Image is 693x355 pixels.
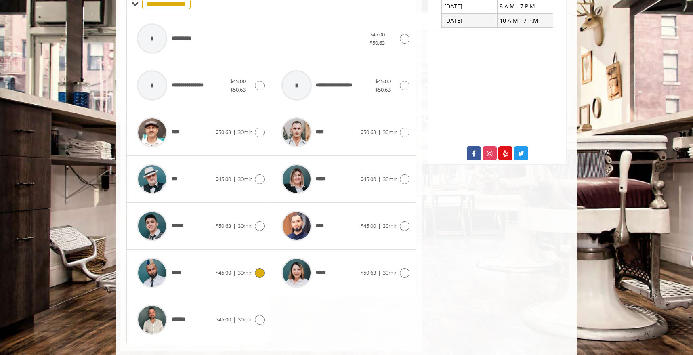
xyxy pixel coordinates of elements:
td: 10 A.M - 7 P.M [497,14,553,27]
span: | [233,222,236,229]
span: | [233,269,236,276]
span: $50.63 [216,128,231,136]
span: | [378,175,381,183]
span: | [378,128,381,136]
span: $50.63 [361,269,376,276]
span: | [233,316,236,323]
span: 30min [238,128,253,136]
span: 30min [383,222,398,229]
td: [DATE] [442,14,498,27]
span: 30min [238,222,253,229]
span: 30min [383,175,398,183]
span: 30min [383,128,398,136]
span: | [233,128,236,136]
span: $45.00 [361,175,376,183]
span: 30min [238,269,253,276]
span: | [233,175,236,183]
span: $45.00 [216,316,231,323]
span: $50.63 [361,128,376,136]
span: $45.00 [216,269,231,276]
span: | [378,269,381,276]
span: 30min [383,269,398,276]
span: $45.00 [216,175,231,183]
span: | [378,222,381,229]
span: $50.63 [216,222,231,229]
span: 30min [238,175,253,183]
span: 30min [238,316,253,323]
span: $45.00 - $50.63 [230,78,248,93]
span: $45.00 - $50.63 [375,78,393,93]
span: $45.00 [361,222,376,229]
span: $45.00 - $50.63 [370,31,388,46]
